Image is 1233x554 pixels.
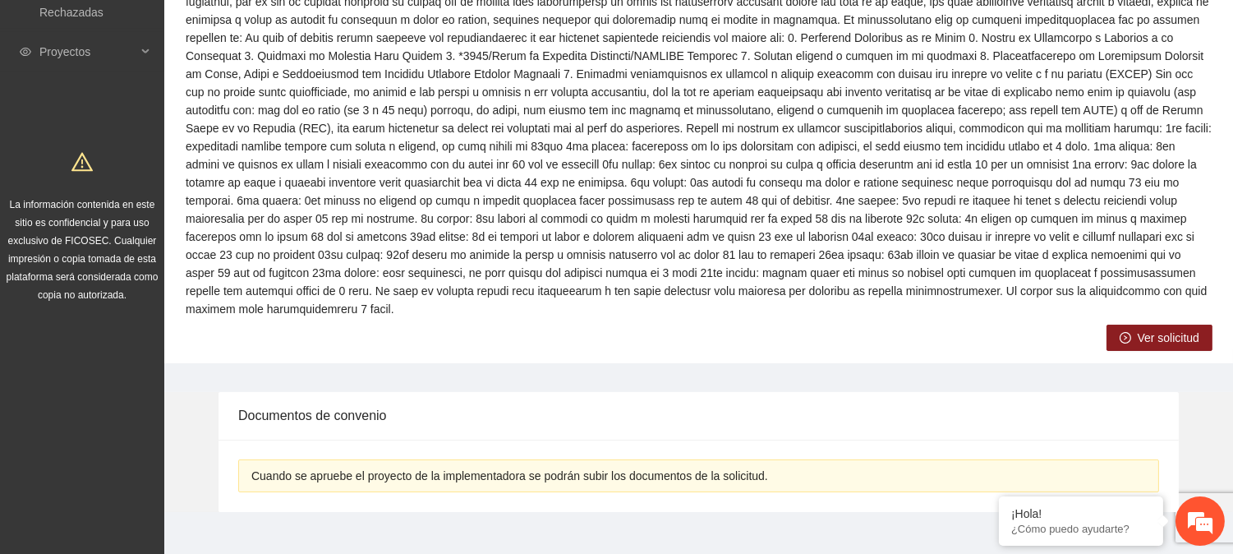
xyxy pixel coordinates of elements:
a: Rechazadas [39,6,104,19]
span: Proyectos [39,35,136,68]
div: Cuando se apruebe el proyecto de la implementadora se podrán subir los documentos de la solicitud. [251,467,1146,485]
span: La información contenida en este sitio es confidencial y para uso exclusivo de FICOSEC. Cualquier... [7,199,159,301]
div: Minimizar ventana de chat en vivo [269,8,309,48]
p: ¿Cómo puedo ayudarte? [1011,523,1151,535]
div: Documentos de convenio [238,392,1159,439]
span: Ver solicitud [1138,329,1199,347]
div: ¡Hola! [1011,507,1151,520]
span: Estamos en línea. [95,182,227,349]
button: right-circleVer solicitud [1106,325,1212,351]
span: warning [71,151,93,173]
span: eye [20,46,31,58]
textarea: Escriba su mensaje y pulse “Intro” [8,375,313,432]
span: right-circle [1120,332,1131,345]
div: Chatee con nosotros ahora [85,84,276,105]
